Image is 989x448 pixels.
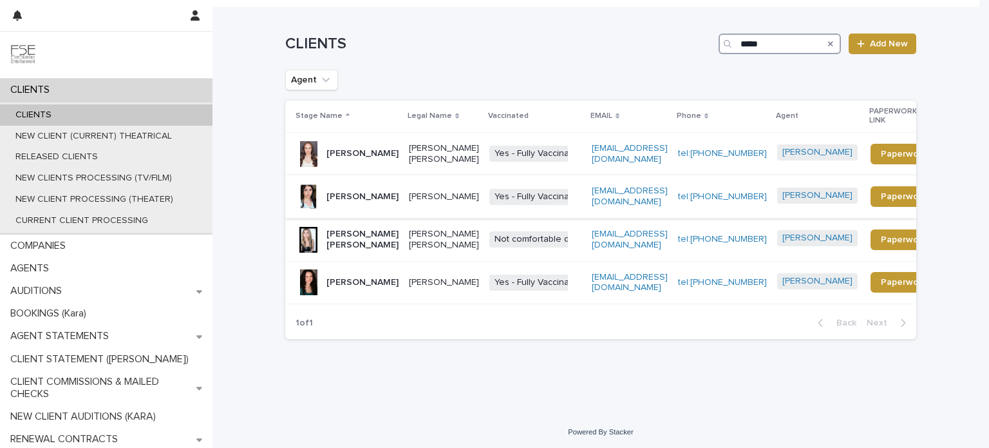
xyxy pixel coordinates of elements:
[590,109,612,123] p: EMAIL
[5,194,184,205] p: NEW CLIENT PROCESSING (THEATER)
[5,173,182,184] p: NEW CLIENTS PROCESSING (TV/FILM)
[871,229,937,250] a: Paperwork
[829,318,856,327] span: Back
[782,147,852,158] a: [PERSON_NAME]
[326,277,399,288] p: [PERSON_NAME]
[5,240,76,252] p: COMPANIES
[296,109,343,123] p: Stage Name
[285,35,713,54] h1: CLIENTS
[489,231,738,248] span: Not comfortable disclosing my private medical information
[5,285,72,297] p: AUDITIONS
[5,151,108,162] p: RELEASED CLIENTS
[408,109,452,123] p: Legal Name
[869,104,930,128] p: PAPERWORK LINK
[849,34,916,54] a: Add New
[285,175,957,219] tr: [PERSON_NAME][PERSON_NAME]Yes - Fully Vaccinated[EMAIL_ADDRESS][DOMAIN_NAME]tel:[PHONE_NUMBER][PE...
[488,109,529,123] p: Vaccinated
[592,273,668,293] a: [EMAIL_ADDRESS][DOMAIN_NAME]
[326,229,399,251] p: [PERSON_NAME] [PERSON_NAME]
[592,229,668,249] a: [EMAIL_ADDRESS][DOMAIN_NAME]
[5,215,158,226] p: CURRENT CLIENT PROCESSING
[489,189,588,205] span: Yes - Fully Vaccinated
[409,229,479,251] p: [PERSON_NAME] [PERSON_NAME]
[782,190,852,201] a: [PERSON_NAME]
[326,148,399,159] p: [PERSON_NAME]
[285,307,323,339] p: 1 of 1
[881,150,927,159] span: Paperwork
[409,277,479,288] p: [PERSON_NAME]
[782,233,852,244] a: [PERSON_NAME]
[568,428,633,436] a: Powered By Stacker
[10,42,36,68] img: 9JgRvJ3ETPGCJDhvPVA5
[871,272,937,293] a: Paperwork
[5,330,119,342] p: AGENT STATEMENTS
[678,235,767,244] a: tel:[PHONE_NUMBER]
[881,192,927,201] span: Paperwork
[867,318,895,327] span: Next
[871,144,937,164] a: Paperwork
[409,143,479,165] p: [PERSON_NAME] [PERSON_NAME]
[5,131,182,142] p: NEW CLIENT (CURRENT) THEATRICAL
[5,433,128,445] p: RENEWAL CONTRACTS
[678,278,767,287] a: tel:[PHONE_NUMBER]
[881,235,927,244] span: Paperwork
[776,109,798,123] p: Agent
[5,376,196,400] p: CLIENT COMMISSIONS & MAILED CHECKS
[489,146,588,162] span: Yes - Fully Vaccinated
[285,132,957,175] tr: [PERSON_NAME][PERSON_NAME] [PERSON_NAME]Yes - Fully Vaccinated[EMAIL_ADDRESS][DOMAIN_NAME]tel:[PH...
[807,317,862,329] button: Back
[592,144,668,164] a: [EMAIL_ADDRESS][DOMAIN_NAME]
[592,186,668,206] a: [EMAIL_ADDRESS][DOMAIN_NAME]
[489,275,588,291] span: Yes - Fully Vaccinated
[285,70,338,90] button: Agent
[5,110,62,121] p: CLIENTS
[719,34,841,54] input: Search
[285,261,957,304] tr: [PERSON_NAME][PERSON_NAME]Yes - Fully Vaccinated[EMAIL_ADDRESS][DOMAIN_NAME]tel:[PHONE_NUMBER][PE...
[862,317,916,329] button: Next
[5,307,97,320] p: BOOKINGS (Kara)
[870,39,908,48] span: Add New
[326,191,399,202] p: [PERSON_NAME]
[677,109,701,123] p: Phone
[5,84,60,96] p: CLIENTS
[5,262,59,275] p: AGENTS
[871,186,937,207] a: Paperwork
[5,411,166,423] p: NEW CLIENT AUDITIONS (KARA)
[409,191,479,202] p: [PERSON_NAME]
[285,218,957,261] tr: [PERSON_NAME] [PERSON_NAME][PERSON_NAME] [PERSON_NAME]Not comfortable disclosing my private medic...
[678,149,767,158] a: tel:[PHONE_NUMBER]
[782,276,852,287] a: [PERSON_NAME]
[678,192,767,201] a: tel:[PHONE_NUMBER]
[5,353,199,365] p: CLIENT STATEMENT ([PERSON_NAME])
[881,278,927,287] span: Paperwork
